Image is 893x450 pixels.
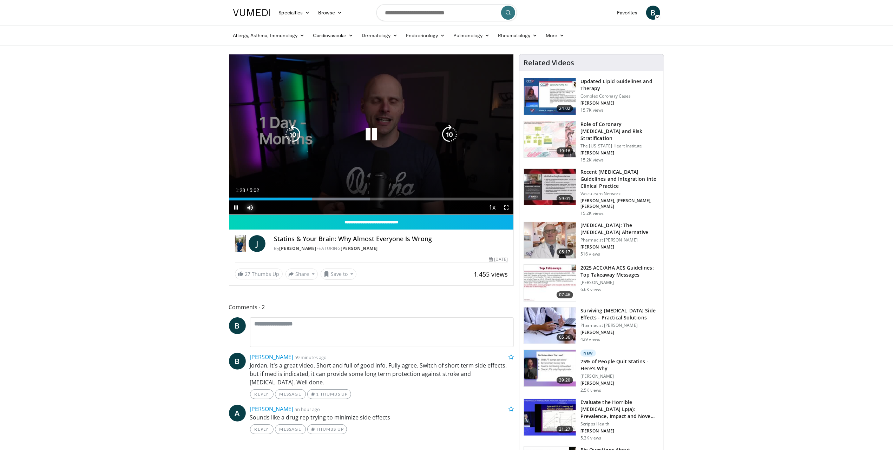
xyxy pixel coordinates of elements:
p: [PERSON_NAME], [PERSON_NAME], [PERSON_NAME] [580,198,659,209]
p: [PERSON_NAME] [580,428,659,434]
p: 15.2K views [580,211,604,216]
span: 31:27 [557,426,573,433]
a: [PERSON_NAME] [250,405,294,413]
a: Specialties [275,6,314,20]
button: Save to [321,269,356,280]
input: Search topics, interventions [376,4,517,21]
a: Reply [250,389,274,399]
h3: 2025 ACC/AHA ACS Guidelines: Top Takeaway Messages [580,264,659,278]
a: 05:17 [MEDICAL_DATA]: The [MEDICAL_DATA] Alternative Pharmacist [PERSON_NAME] [PERSON_NAME] 516 v... [524,222,659,259]
img: VuMedi Logo [233,9,270,16]
p: The [US_STATE] Heart Institute [580,143,659,149]
p: Vasculearn Network [580,191,659,197]
p: [PERSON_NAME] [580,373,659,379]
a: Reply [250,424,274,434]
small: 59 minutes ago [295,354,327,360]
span: / [247,187,248,193]
a: Rheumatology [494,28,541,42]
a: 39:20 New 75% of People Quit Statins - Here's Why [PERSON_NAME] [PERSON_NAME] 2.5K views [524,350,659,393]
a: Thumbs Up [307,424,347,434]
a: Message [275,389,306,399]
a: Allergy, Asthma, Immunology [229,28,309,42]
h3: Recent [MEDICAL_DATA] Guidelines and Integration into Clinical Practice [580,168,659,190]
span: 19:16 [557,147,573,154]
h3: [MEDICAL_DATA]: The [MEDICAL_DATA] Alternative [580,222,659,236]
p: 2.5K views [580,388,601,393]
h3: 75% of People Quit Statins - Here's Why [580,358,659,372]
span: 1 [316,391,319,397]
a: B [229,353,246,370]
div: By FEATURING [274,245,508,252]
button: Fullscreen [499,200,513,214]
img: ce9609b9-a9bf-4b08-84dd-8eeb8ab29fc6.150x105_q85_crop-smart_upscale.jpg [524,222,576,259]
img: 369ac253-1227-4c00-b4e1-6e957fd240a8.150x105_q85_crop-smart_upscale.jpg [524,265,576,301]
h3: Evaluate the Horrible [MEDICAL_DATA] Lp(a): Prevalence, Impact and Nove… [580,399,659,420]
a: Favorites [613,6,642,20]
a: [PERSON_NAME] [341,245,378,251]
p: 15.2K views [580,157,604,163]
p: New [580,350,596,357]
p: 6.6K views [580,287,601,292]
img: 87825f19-cf4c-4b91-bba1-ce218758c6bb.150x105_q85_crop-smart_upscale.jpg [524,169,576,205]
a: B [646,6,660,20]
p: Complex Coronary Cases [580,93,659,99]
span: 39:20 [557,377,573,384]
a: [PERSON_NAME] [279,245,316,251]
a: Browse [314,6,346,20]
span: 59:01 [557,195,573,202]
video-js: Video Player [229,54,514,215]
button: Playback Rate [485,200,499,214]
a: More [541,28,569,42]
button: Share [285,269,318,280]
p: Sounds like a drug rep trying to minimize side effects [250,413,514,422]
span: 5:02 [250,187,259,193]
img: 1efa8c99-7b8a-4ab5-a569-1c219ae7bd2c.150x105_q85_crop-smart_upscale.jpg [524,121,576,158]
img: 1778299e-4205-438f-a27e-806da4d55abe.150x105_q85_crop-smart_upscale.jpg [524,307,576,344]
p: Pharmacist [PERSON_NAME] [580,237,659,243]
a: Cardiovascular [309,28,357,42]
h3: Surviving [MEDICAL_DATA] Side Effects - Practical Solutions [580,307,659,321]
p: [PERSON_NAME] [580,244,659,250]
p: [PERSON_NAME] [580,380,659,386]
a: [PERSON_NAME] [250,353,294,361]
span: 1:28 [236,187,245,193]
img: 77f671eb-9394-4acc-bc78-a9f077f94e00.150x105_q85_crop-smart_upscale.jpg [524,78,576,115]
button: Mute [243,200,257,214]
a: 31:27 Evaluate the Horrible [MEDICAL_DATA] Lp(a): Prevalence, Impact and Nove… Scripps Health [PE... [524,399,659,441]
p: 5.3K views [580,435,601,441]
a: 19:16 Role of Coronary [MEDICAL_DATA] and Risk Stratification The [US_STATE] Heart Institute [PER... [524,121,659,163]
p: 429 views [580,337,600,342]
span: 05:17 [557,249,573,256]
span: B [229,317,246,334]
p: Scripps Health [580,421,659,427]
p: [PERSON_NAME] [580,150,659,156]
a: 24:02 Updated Lipid Guidelines and Therapy Complex Coronary Cases [PERSON_NAME] 15.7K views [524,78,659,115]
a: 05:36 Surviving [MEDICAL_DATA] Side Effects - Practical Solutions Pharmacist [PERSON_NAME] [PERSO... [524,307,659,344]
span: 1,455 views [474,270,508,278]
a: Endocrinology [402,28,449,42]
a: A [229,405,246,422]
img: Dr. Jordan Rennicke [235,235,246,252]
a: J [249,235,265,252]
a: 59:01 Recent [MEDICAL_DATA] Guidelines and Integration into Clinical Practice Vasculearn Network ... [524,168,659,216]
a: 07:46 2025 ACC/AHA ACS Guidelines: Top Takeaway Messages [PERSON_NAME] 6.6K views [524,264,659,302]
h3: Role of Coronary [MEDICAL_DATA] and Risk Stratification [580,121,659,142]
a: Dermatology [358,28,402,42]
p: [PERSON_NAME] [580,330,659,335]
div: Progress Bar [229,198,514,200]
small: an hour ago [295,406,320,412]
span: 24:02 [557,105,573,112]
span: 07:46 [557,291,573,298]
a: 27 Thumbs Up [235,269,283,279]
a: Message [275,424,306,434]
span: 05:36 [557,334,573,341]
h4: Statins & Your Brain: Why Almost Everyone Is Wrong [274,235,508,243]
span: Comments 2 [229,303,514,312]
img: f6e6f883-ccb1-4253-bcd6-da3bfbdd46bb.150x105_q85_crop-smart_upscale.jpg [524,399,576,436]
p: 15.7K views [580,107,604,113]
a: 1 Thumbs Up [307,389,351,399]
